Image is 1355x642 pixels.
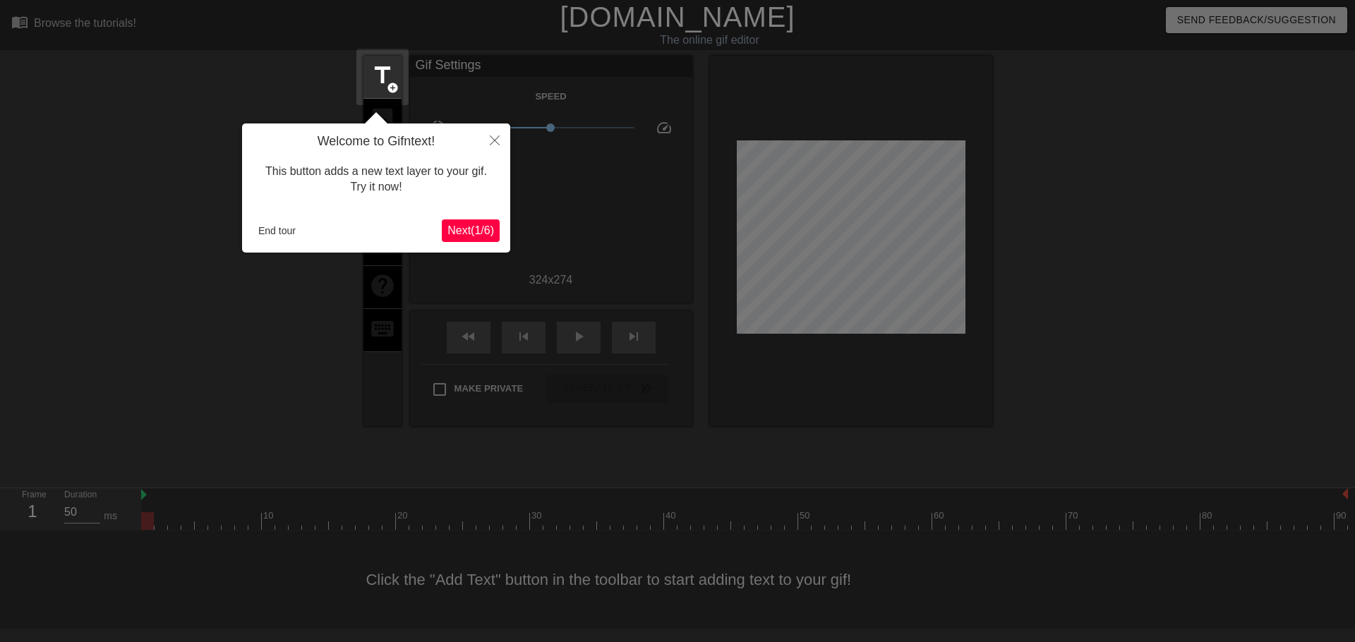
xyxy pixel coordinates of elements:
h4: Welcome to Gifntext! [253,134,500,150]
div: This button adds a new text layer to your gif. Try it now! [253,150,500,210]
button: Close [479,123,510,156]
span: Next ( 1 / 6 ) [447,224,494,236]
button: Next [442,219,500,242]
button: End tour [253,220,301,241]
